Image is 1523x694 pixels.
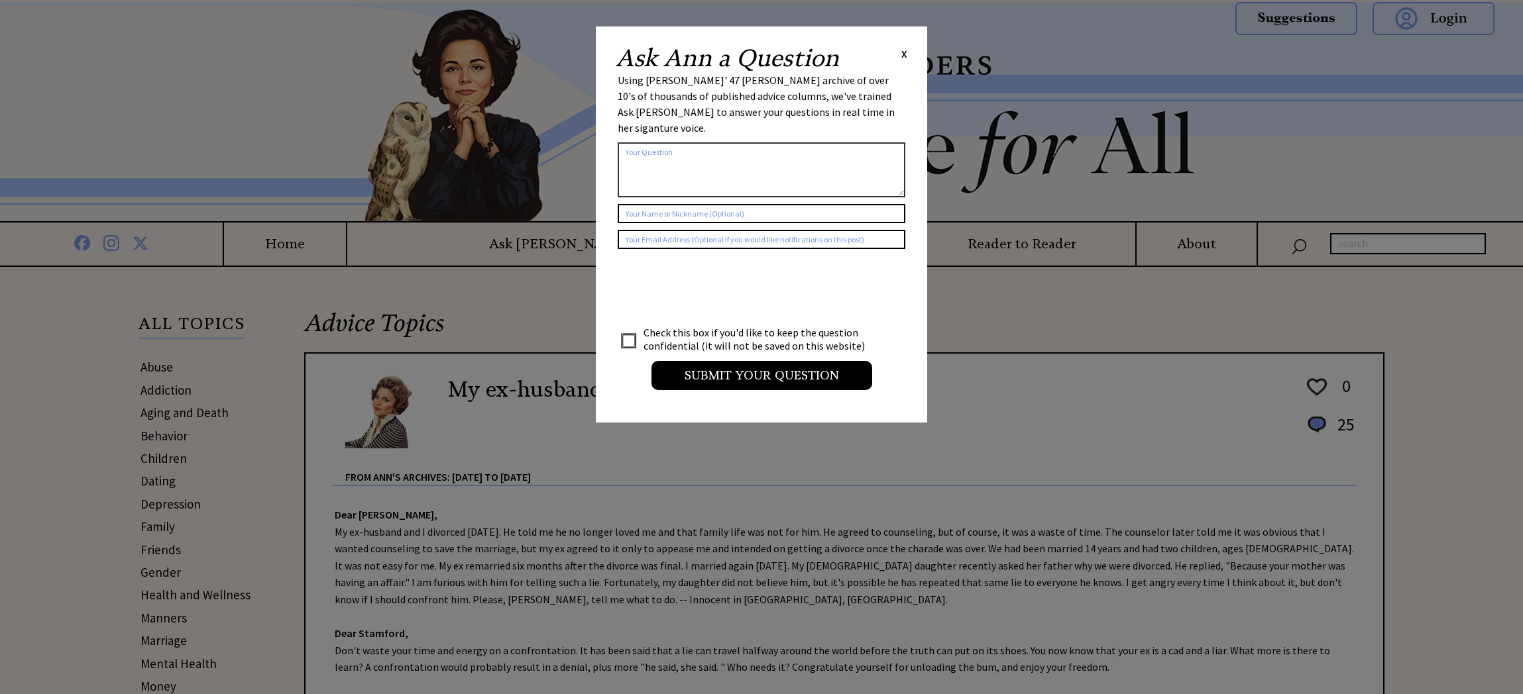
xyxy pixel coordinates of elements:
[618,72,905,136] div: Using [PERSON_NAME]' 47 [PERSON_NAME] archive of over 10's of thousands of published advice colum...
[618,262,819,314] iframe: reCAPTCHA
[618,230,905,249] input: Your Email Address (Optional if you would like notifications on this post)
[618,204,905,223] input: Your Name or Nickname (Optional)
[651,361,872,390] input: Submit your Question
[901,47,907,60] span: X
[643,325,877,353] td: Check this box if you'd like to keep the question confidential (it will not be saved on this webs...
[616,46,839,70] h2: Ask Ann a Question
